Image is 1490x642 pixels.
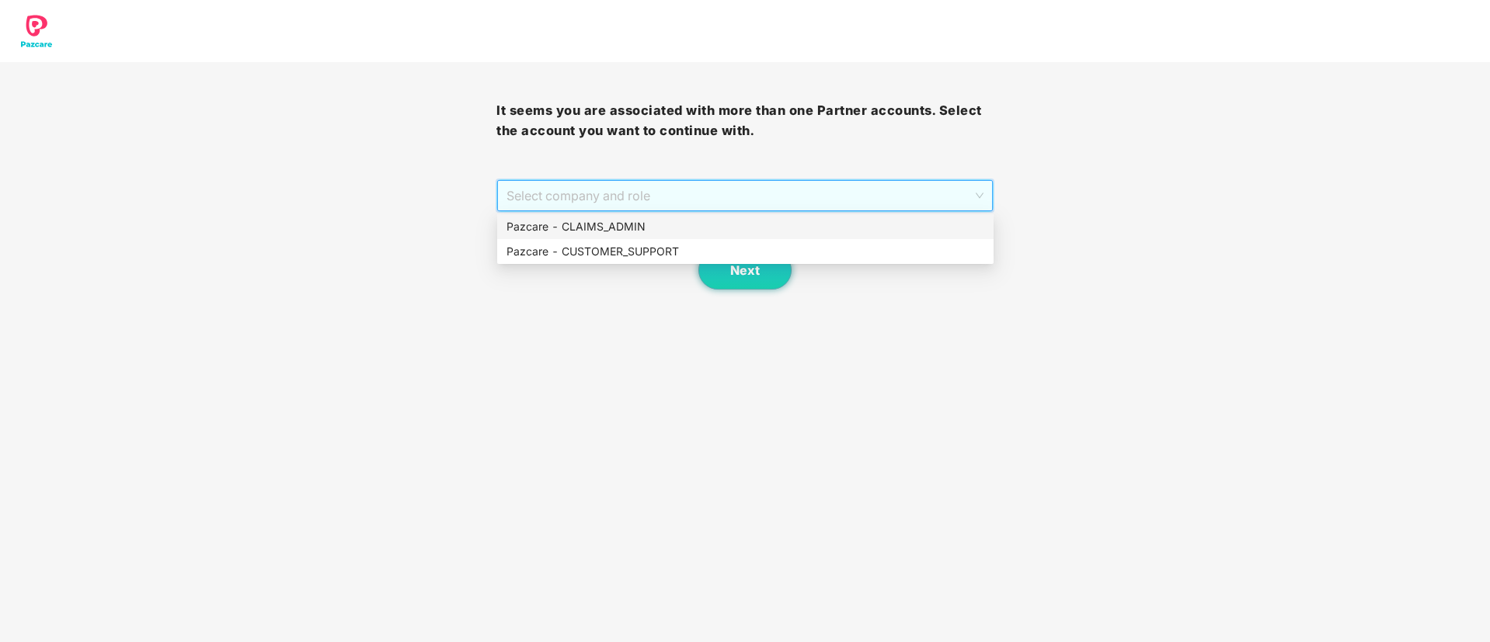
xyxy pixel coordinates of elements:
[507,181,983,210] span: Select company and role
[497,239,994,264] div: Pazcare - CUSTOMER_SUPPORT
[507,218,984,235] div: Pazcare - CLAIMS_ADMIN
[496,101,993,141] h3: It seems you are associated with more than one Partner accounts. Select the account you want to c...
[507,243,984,260] div: Pazcare - CUSTOMER_SUPPORT
[698,251,792,290] button: Next
[730,263,760,278] span: Next
[497,214,994,239] div: Pazcare - CLAIMS_ADMIN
